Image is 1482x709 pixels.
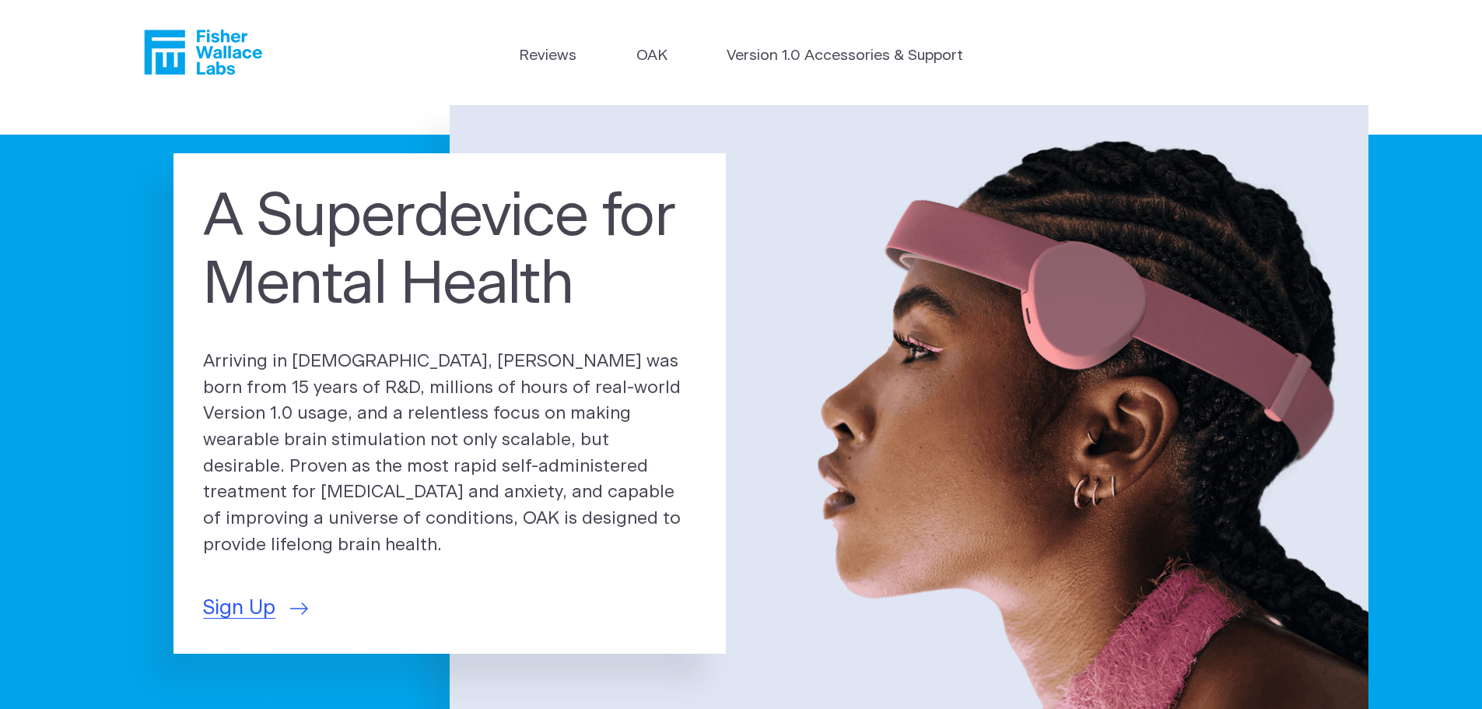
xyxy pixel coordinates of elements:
a: OAK [636,45,667,68]
h1: A Superdevice for Mental Health [203,184,696,321]
a: Sign Up [203,593,308,623]
a: Version 1.0 Accessories & Support [727,45,963,68]
span: Sign Up [203,593,275,623]
p: Arriving in [DEMOGRAPHIC_DATA], [PERSON_NAME] was born from 15 years of R&D, millions of hours of... [203,349,696,559]
a: Fisher Wallace [144,30,262,75]
a: Reviews [519,45,576,68]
